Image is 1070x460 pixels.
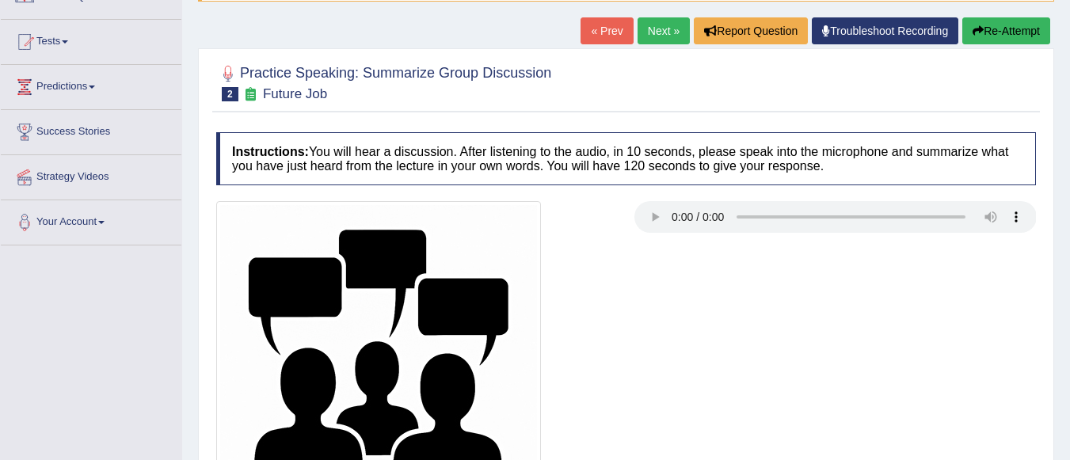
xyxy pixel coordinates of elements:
[263,86,327,101] small: Future Job
[638,17,690,44] a: Next »
[1,65,181,105] a: Predictions
[216,62,551,101] h2: Practice Speaking: Summarize Group Discussion
[1,200,181,240] a: Your Account
[1,20,181,59] a: Tests
[242,87,259,102] small: Exam occurring question
[1,155,181,195] a: Strategy Videos
[222,87,238,101] span: 2
[1,110,181,150] a: Success Stories
[581,17,633,44] a: « Prev
[962,17,1050,44] button: Re-Attempt
[216,132,1036,185] h4: You will hear a discussion. After listening to the audio, in 10 seconds, please speak into the mi...
[694,17,808,44] button: Report Question
[232,145,309,158] b: Instructions:
[812,17,958,44] a: Troubleshoot Recording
